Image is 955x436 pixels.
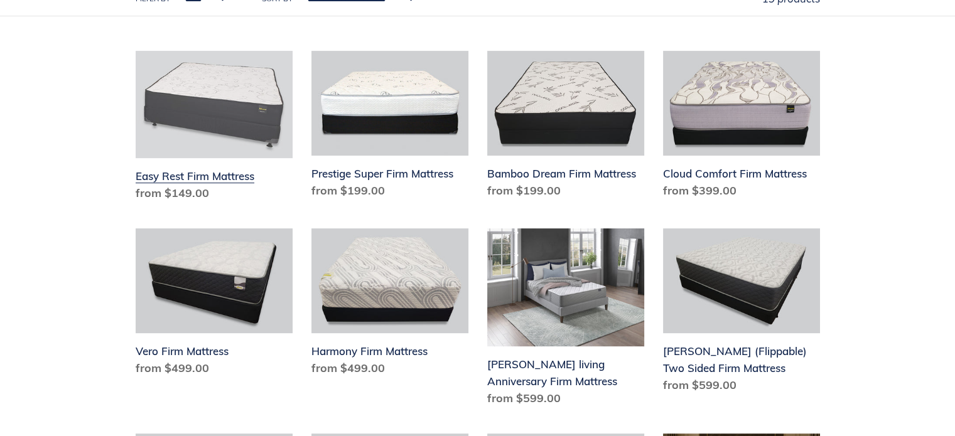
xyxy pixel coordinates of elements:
[311,228,468,381] a: Harmony Firm Mattress
[136,51,293,206] a: Easy Rest Firm Mattress
[311,51,468,204] a: Prestige Super Firm Mattress
[487,51,644,204] a: Bamboo Dream Firm Mattress
[136,228,293,381] a: Vero Firm Mattress
[663,228,820,398] a: Del Ray (Flippable) Two Sided Firm Mattress
[487,228,644,412] a: Scott living Anniversary Firm Mattress
[663,51,820,204] a: Cloud Comfort Firm Mattress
